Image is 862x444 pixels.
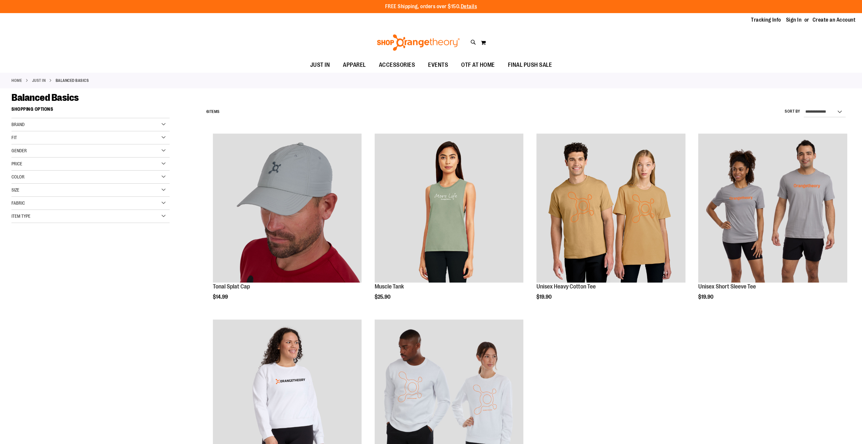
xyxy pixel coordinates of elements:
a: JUST IN [304,58,337,72]
a: Tonal Splat Cap [213,283,250,290]
a: ACCESSORIES [372,58,422,73]
a: Product image for Grey Tonal Splat Cap [213,134,362,283]
strong: Shopping Options [11,103,170,118]
span: OTF AT HOME [461,58,495,72]
span: EVENTS [428,58,448,72]
a: Unisex Heavy Cotton Tee [536,283,596,290]
span: FINAL PUSH SALE [508,58,552,72]
img: Unisex Short Sleeve Tee [698,134,847,282]
a: Create an Account [813,16,856,24]
span: Gender [11,148,27,153]
span: $19.90 [536,294,553,300]
img: Product image for Grey Tonal Splat Cap [213,134,362,282]
span: APPAREL [343,58,366,72]
div: product [371,130,527,316]
span: $25.90 [375,294,391,300]
span: Size [11,187,19,193]
strong: Balanced Basics [56,78,89,83]
a: OTF AT HOME [455,58,501,73]
img: Unisex Heavy Cotton Tee [536,134,685,282]
span: Price [11,161,22,166]
a: APPAREL [336,58,372,73]
p: FREE Shipping, orders over $150. [385,3,477,10]
a: Muscle Tank [375,134,523,283]
span: Fit [11,135,17,140]
a: Sign In [786,16,802,24]
span: 6 [206,109,209,114]
span: Color [11,174,25,179]
span: ACCESSORIES [379,58,415,72]
a: Details [461,4,477,9]
span: Fabric [11,200,25,206]
a: EVENTS [422,58,455,73]
a: Tracking Info [751,16,781,24]
img: Muscle Tank [375,134,523,282]
span: $19.90 [698,294,714,300]
div: product [210,130,365,316]
a: Unisex Heavy Cotton Tee [536,134,685,283]
img: Shop Orangetheory [376,34,461,51]
span: $14.99 [213,294,229,300]
h2: Items [206,107,220,117]
span: Brand [11,122,25,127]
a: FINAL PUSH SALE [501,58,559,73]
span: Balanced Basics [11,92,79,103]
span: JUST IN [310,58,330,72]
a: Unisex Short Sleeve Tee [698,134,847,283]
a: Home [11,78,22,83]
a: Muscle Tank [375,283,404,290]
div: product [533,130,688,316]
a: JUST IN [32,78,46,83]
div: product [695,130,850,316]
span: Item Type [11,213,30,219]
label: Sort By [785,109,800,114]
a: Unisex Short Sleeve Tee [698,283,756,290]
